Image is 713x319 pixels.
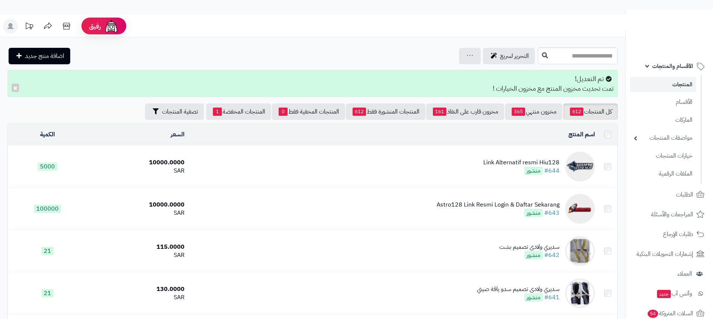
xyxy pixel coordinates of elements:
div: SAR [90,293,185,302]
img: ai-face.png [104,19,119,34]
div: SAR [90,209,185,217]
a: #643 [544,208,559,217]
div: Astro128 Link Resmi Login & Daftar Sekarang [437,201,559,209]
button: × [12,84,19,92]
span: 5000 [38,162,57,171]
a: العملاء [630,265,709,283]
span: الطلبات [676,189,693,200]
a: الماركات [630,112,696,128]
div: 115.0000 [90,243,185,251]
span: 161 [433,108,446,116]
a: المنتجات المخفضة1 [206,103,271,120]
a: كل المنتجات612 [563,103,618,120]
div: سديري ولادي تصميم بشت [499,243,559,251]
span: وآتس آب [656,288,692,299]
span: طلبات الإرجاع [663,229,693,239]
span: جديد [657,290,671,298]
a: المنتجات المنشورة فقط612 [346,103,425,120]
span: 1 [213,108,222,116]
a: المنتجات المخفية فقط0 [272,103,345,120]
span: 612 [353,108,366,116]
div: سديري ولادي تصميم سدو ياقة صيني [477,285,559,294]
a: الملفات الرقمية [630,166,696,182]
img: Link Alternatif resmi Hiu128 [565,152,595,182]
span: إشعارات التحويلات البنكية [636,249,693,259]
span: منشور [524,167,543,175]
a: التحرير لسريع [483,48,535,64]
a: مخزون منتهي365 [505,103,562,120]
span: السلات المتروكة [647,308,693,319]
span: منشور [524,293,543,301]
a: المراجعات والأسئلة [630,205,709,223]
span: 21 [41,289,53,297]
a: المنتجات [630,77,696,92]
span: 100000 [34,205,61,213]
div: 10000.0000 [90,158,185,167]
span: العملاء [678,269,692,279]
span: 612 [570,108,583,116]
div: 10000.0000 [90,201,185,209]
span: الأقسام والمنتجات [652,61,693,71]
button: تصفية المنتجات [145,103,204,120]
a: طلبات الإرجاع [630,225,709,243]
span: 21 [41,247,53,255]
span: منشور [524,209,543,217]
img: سديري ولادي تصميم سدو ياقة صيني [565,278,595,308]
a: وآتس آبجديد [630,285,709,303]
div: تم التعديل! تمت تحديث مخزون المنتج مع مخزون الخيارات ! [7,70,618,97]
a: #644 [544,166,559,175]
a: مخزون قارب على النفاذ161 [426,103,504,120]
img: سديري ولادي تصميم بشت [565,236,595,266]
a: اضافة منتج جديد [9,48,70,64]
span: تصفية المنتجات [162,107,198,116]
div: SAR [90,251,185,260]
span: 365 [512,108,525,116]
img: Astro128 Link Resmi Login & Daftar Sekarang [565,194,595,224]
a: خيارات المنتجات [630,148,696,164]
a: الأقسام [630,94,696,110]
a: الطلبات [630,186,709,204]
a: اسم المنتج [568,130,595,139]
div: 130.0000 [90,285,185,294]
a: تحديثات المنصة [20,19,38,35]
img: logo-2.png [662,37,706,52]
a: مواصفات المنتجات [630,130,696,146]
span: 0 [279,108,288,116]
span: رفيق [89,22,101,31]
span: منشور [524,251,543,259]
span: اضافة منتج جديد [25,52,64,61]
a: الكمية [40,130,55,139]
span: 54 [647,309,659,318]
div: Link Alternatif resmi Hiu128 [483,158,559,167]
a: السعر [171,130,185,139]
a: إشعارات التحويلات البنكية [630,245,709,263]
span: المراجعات والأسئلة [651,209,693,220]
a: #642 [544,251,559,260]
span: التحرير لسريع [500,52,529,61]
a: #641 [544,293,559,302]
div: SAR [90,167,185,175]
